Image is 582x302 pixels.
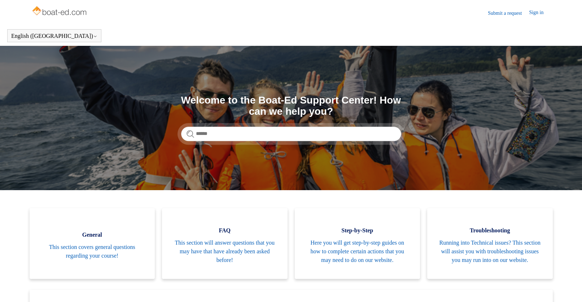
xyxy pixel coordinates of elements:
a: Troubleshooting Running into Technical issues? This section will assist you with troubleshooting ... [427,208,553,279]
span: This section will answer questions that you may have that have already been asked before! [173,238,277,264]
span: Running into Technical issues? This section will assist you with troubleshooting issues you may r... [438,238,542,264]
a: General This section covers general questions regarding your course! [30,208,155,279]
input: Search [181,127,401,141]
span: Step-by-Step [306,226,410,235]
span: General [40,231,144,239]
h1: Welcome to the Boat-Ed Support Center! How can we help you? [181,95,401,117]
a: Step-by-Step Here you will get step-by-step guides on how to complete certain actions that you ma... [295,208,420,279]
span: This section covers general questions regarding your course! [40,243,144,260]
button: English ([GEOGRAPHIC_DATA]) [11,33,97,39]
span: Here you will get step-by-step guides on how to complete certain actions that you may need to do ... [306,238,410,264]
span: Troubleshooting [438,226,542,235]
span: FAQ [173,226,277,235]
img: Boat-Ed Help Center home page [31,4,89,19]
a: Submit a request [488,9,529,17]
a: Sign in [529,9,551,17]
a: FAQ This section will answer questions that you may have that have already been asked before! [162,208,288,279]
